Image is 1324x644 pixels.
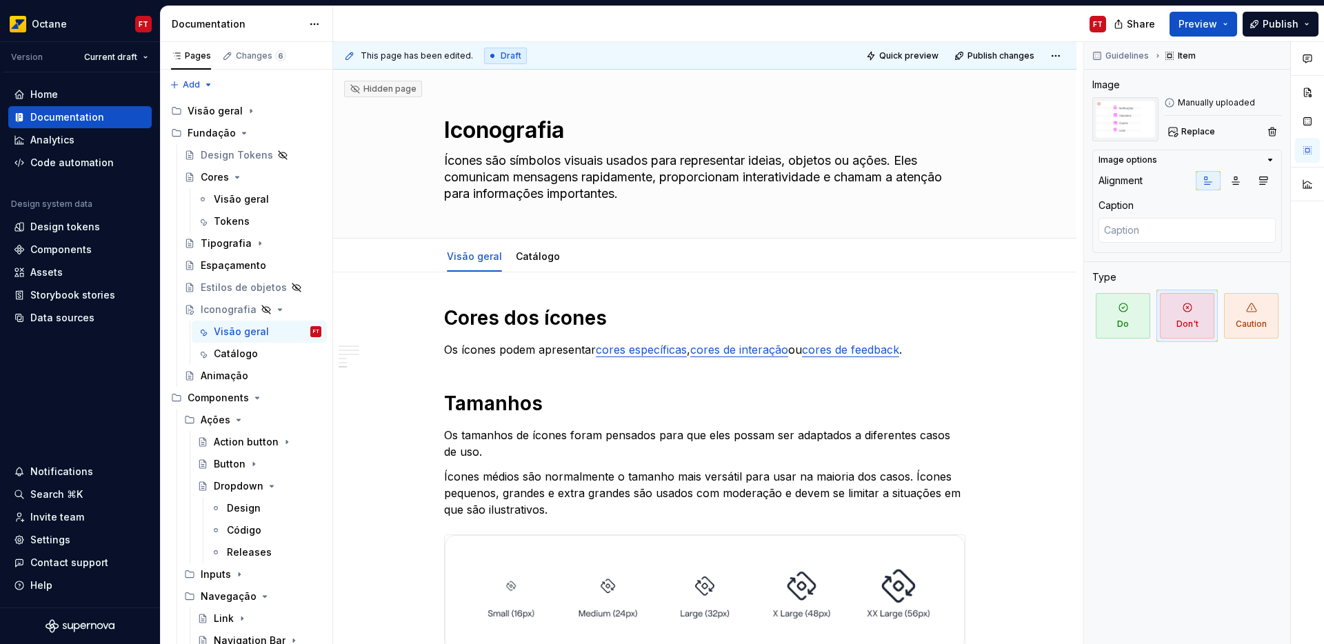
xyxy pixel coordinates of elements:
div: Inputs [179,563,327,585]
div: Type [1092,270,1116,284]
a: Code automation [8,152,152,174]
a: Estilos de objetos [179,276,327,299]
a: Components [8,239,152,261]
button: Guidelines [1088,46,1155,66]
button: Contact support [8,552,152,574]
a: Storybook stories [8,284,152,306]
a: Visão geralFT [192,321,327,343]
span: Quick preview [879,50,939,61]
div: Releases [227,545,272,559]
a: Analytics [8,129,152,151]
div: Estilos de objetos [201,281,287,294]
div: Fundação [165,122,327,144]
svg: Supernova Logo [46,619,114,633]
div: Analytics [30,133,74,147]
a: Iconografia [179,299,327,321]
div: Data sources [30,311,94,325]
div: Documentation [172,17,302,31]
div: Design Tokens [201,148,273,162]
span: Replace [1181,126,1215,137]
div: Version [11,52,43,63]
span: Draft [501,50,521,61]
span: Publish [1263,17,1298,31]
button: Help [8,574,152,596]
div: Ações [179,409,327,431]
div: Components [165,387,327,409]
p: Os ícones podem apresentar , ou . [444,341,965,358]
button: Do [1092,290,1154,342]
button: Add [165,75,217,94]
button: Preview [1170,12,1237,37]
div: Storybook stories [30,288,115,302]
span: Add [183,79,200,90]
span: Share [1127,17,1155,31]
div: Button [214,457,245,471]
div: Changes [236,50,286,61]
a: Invite team [8,506,152,528]
div: Octane [32,17,67,31]
a: Action button [192,431,327,453]
a: Código [205,519,327,541]
img: e8093afa-4b23-4413-bf51-00cde92dbd3f.png [10,16,26,32]
span: This page has been edited. [361,50,473,61]
div: Image [1092,78,1120,92]
div: Home [30,88,58,101]
div: Inputs [201,567,231,581]
div: Pages [171,50,211,61]
div: Código [227,523,261,537]
div: FT [1093,19,1103,30]
div: Design [227,501,261,515]
div: Manually uploaded [1164,97,1282,108]
div: Visão geral [441,241,508,270]
button: Current draft [78,48,154,67]
button: Don't [1156,290,1218,342]
a: Data sources [8,307,152,329]
a: Button [192,453,327,475]
button: Publish [1243,12,1318,37]
textarea: Iconografia [441,114,963,147]
div: Help [30,578,52,592]
div: Design system data [11,199,92,210]
a: Design Tokens [179,144,327,166]
a: Visão geral [447,250,502,262]
div: Settings [30,533,70,547]
button: Notifications [8,461,152,483]
div: Notifications [30,465,93,479]
div: Components [30,243,92,256]
a: Design tokens [8,216,152,238]
div: Dropdown [214,479,263,493]
a: cores de interação [690,343,788,356]
div: Design tokens [30,220,100,234]
div: Link [214,612,234,625]
div: Ações [201,413,230,427]
a: Assets [8,261,152,283]
button: Search ⌘K [8,483,152,505]
button: Image options [1099,154,1276,165]
a: Cores [179,166,327,188]
div: Search ⌘K [30,487,83,501]
div: Tipografia [201,237,252,250]
span: Do [1096,293,1150,339]
div: Visão geral [214,192,269,206]
button: Publish changes [950,46,1041,66]
span: Publish changes [967,50,1034,61]
a: Visão geral [192,188,327,210]
h1: Tamanhos [444,391,965,416]
div: Navegação [201,590,257,603]
div: Iconografia [201,303,257,316]
div: Catálogo [214,347,258,361]
div: Action button [214,435,279,449]
button: Replace [1164,122,1221,141]
a: Dropdown [192,475,327,497]
div: Catálogo [510,241,565,270]
div: Contact support [30,556,108,570]
div: Fundação [188,126,236,140]
button: Caution [1221,290,1282,342]
textarea: Ícones são símbolos visuais usados ​​para representar ideias, objetos ou ações. Eles comunicam me... [441,150,963,205]
a: cores específicas [596,343,687,356]
a: Espaçamento [179,254,327,276]
div: Navegação [179,585,327,607]
a: cores de feedback [802,343,899,356]
div: Visão geral [214,325,269,339]
img: 6670b4db-95ab-48c5-8c14-bd91a664ca3f.png [1092,97,1158,141]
